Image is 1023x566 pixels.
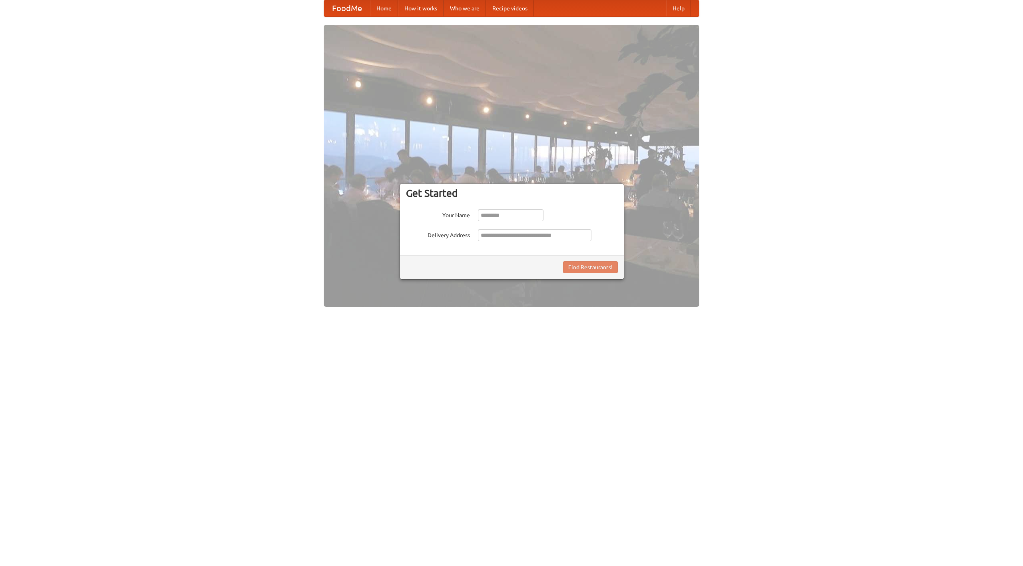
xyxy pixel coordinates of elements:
a: FoodMe [324,0,370,16]
a: Recipe videos [486,0,534,16]
label: Your Name [406,209,470,219]
a: How it works [398,0,444,16]
a: Who we are [444,0,486,16]
h3: Get Started [406,187,618,199]
button: Find Restaurants! [563,261,618,273]
a: Home [370,0,398,16]
a: Help [666,0,691,16]
label: Delivery Address [406,229,470,239]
